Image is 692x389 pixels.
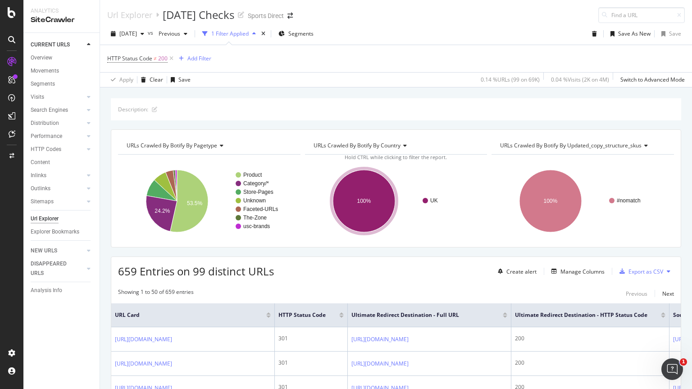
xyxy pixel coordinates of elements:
div: Next [662,290,674,297]
h4: URLs Crawled By Botify By country [312,138,479,153]
a: Visits [31,92,84,102]
span: Hold CTRL while clicking to filter the report. [345,154,447,160]
button: Add Filter [175,53,211,64]
text: The-Zone [243,215,267,221]
div: CURRENT URLS [31,40,70,50]
div: 200 [515,334,665,343]
a: Inlinks [31,171,84,180]
text: Product [243,172,262,178]
span: Ultimate Redirect Destination - HTTP Status Code [515,311,647,319]
a: Analysis Info [31,286,93,295]
a: Performance [31,132,84,141]
div: 1 Filter Applied [211,30,249,37]
div: NEW URLS [31,246,57,256]
div: Sitemaps [31,197,54,206]
a: NEW URLS [31,246,84,256]
div: 0.14 % URLs ( 99 on 69K ) [481,76,540,83]
h4: URLs Crawled By Botify By pagetype [125,138,292,153]
div: Url Explorer [31,214,59,224]
button: Manage Columns [548,266,605,277]
div: Switch to Advanced Mode [620,76,685,83]
div: Export as CSV [628,268,663,275]
a: Content [31,158,93,167]
h4: URLs Crawled By Botify By updated_copy_structure_skus [498,138,666,153]
span: 200 [158,52,168,65]
button: Save [658,27,681,41]
a: Explorer Bookmarks [31,227,93,237]
a: [URL][DOMAIN_NAME] [115,335,172,344]
span: 2025 Sep. 28th [119,30,137,37]
text: Store-Pages [243,189,273,195]
div: Movements [31,66,59,76]
a: HTTP Codes [31,145,84,154]
button: Save [167,73,191,87]
text: UK [430,197,438,204]
div: Add Filter [187,55,211,62]
div: Content [31,158,50,167]
div: Analytics [31,7,92,15]
div: HTTP Codes [31,145,61,154]
div: 200 [515,359,665,367]
div: Apply [119,76,133,83]
span: URLs Crawled By Botify By pagetype [127,142,217,149]
span: 1 [680,358,687,366]
div: Analysis Info [31,286,62,295]
text: usc-brands [243,223,270,229]
span: ≠ [154,55,157,62]
button: Next [662,288,674,299]
a: DISAPPEARED URLS [31,259,84,278]
iframe: Intercom live chat [661,358,683,380]
a: Url Explorer [107,10,152,20]
a: Sitemaps [31,197,84,206]
div: Explorer Bookmarks [31,227,79,237]
a: Distribution [31,119,84,128]
div: Showing 1 to 50 of 659 entries [118,288,194,299]
button: [DATE] [107,27,148,41]
button: Clear [137,73,163,87]
a: Search Engines [31,105,84,115]
svg: A chart. [118,162,298,240]
a: Segments [31,79,93,89]
div: Sports Direct [248,11,284,20]
div: Visits [31,92,44,102]
div: [DATE] Checks [163,7,234,23]
span: HTTP Status Code [278,311,326,319]
button: Apply [107,73,133,87]
div: Distribution [31,119,59,128]
button: Previous [155,27,191,41]
a: CURRENT URLS [31,40,84,50]
span: HTTP Status Code [107,55,152,62]
svg: A chart. [305,162,485,240]
div: 301 [278,359,344,367]
div: Save [178,76,191,83]
div: Inlinks [31,171,46,180]
span: 659 Entries on 99 distinct URLs [118,264,274,279]
a: Movements [31,66,93,76]
button: 1 Filter Applied [199,27,259,41]
text: Faceted-URLs [243,206,278,212]
div: Outlinks [31,184,50,193]
input: Find a URL [598,7,685,23]
div: Create alert [506,268,537,275]
div: DISAPPEARED URLS [31,259,76,278]
a: [URL][DOMAIN_NAME] [351,335,409,344]
div: Save [669,30,681,37]
div: 0.04 % Visits ( 2K on 4M ) [551,76,609,83]
button: Segments [275,27,317,41]
text: Unknown [243,197,266,204]
text: 100% [357,198,371,204]
div: Performance [31,132,62,141]
div: 301 [278,334,344,343]
span: URLs Crawled By Botify By updated_copy_structure_skus [500,142,642,149]
button: Export as CSV [616,264,663,279]
svg: A chart. [492,162,672,240]
a: [URL][DOMAIN_NAME] [351,359,409,368]
div: Segments [31,79,55,89]
div: Search Engines [31,105,68,115]
a: Overview [31,53,93,63]
span: Segments [288,30,314,37]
